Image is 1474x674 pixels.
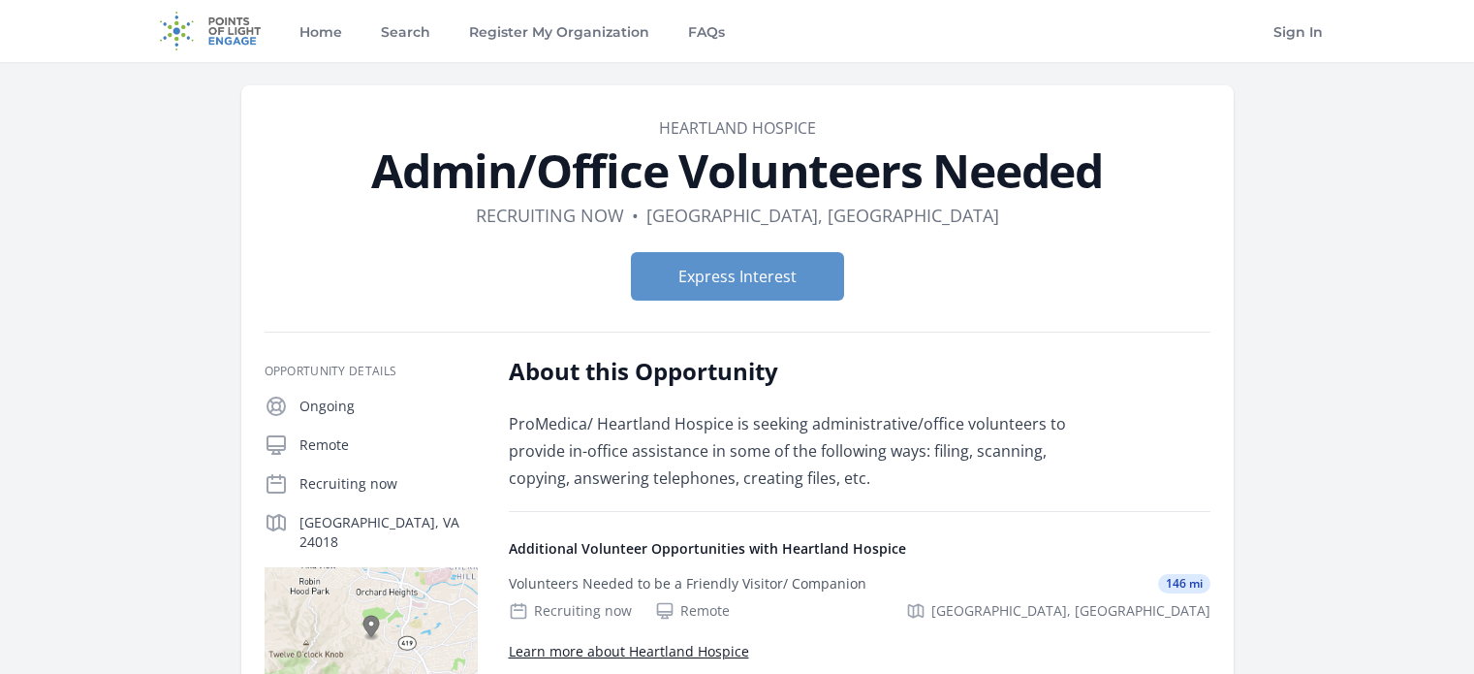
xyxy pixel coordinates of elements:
h1: Admin/Office Volunteers Needed [265,147,1210,194]
p: Recruiting now [299,474,478,494]
div: Volunteers Needed to be a Friendly Visitor/ Companion [509,574,866,594]
dd: Recruiting now [476,202,624,229]
h3: Opportunity Details [265,364,478,379]
div: • [632,202,639,229]
p: Remote [299,435,478,455]
button: Express Interest [631,252,844,301]
p: ProMedica/ Heartland Hospice is seeking administrative/office volunteers to provide in-office ass... [509,410,1076,492]
span: [GEOGRAPHIC_DATA], [GEOGRAPHIC_DATA] [931,601,1210,621]
h2: About this Opportunity [509,356,1076,387]
span: 146 mi [1158,574,1210,594]
h4: Additional Volunteer Opportunities with Heartland Hospice [509,539,1210,559]
div: Recruiting now [509,601,632,621]
div: Remote [655,601,730,621]
a: Learn more about Heartland Hospice [509,642,749,660]
p: Ongoing [299,397,478,416]
a: Volunteers Needed to be a Friendly Visitor/ Companion 146 mi Recruiting now Remote [GEOGRAPHIC_DA... [501,559,1218,636]
dd: [GEOGRAPHIC_DATA], [GEOGRAPHIC_DATA] [646,202,999,229]
p: [GEOGRAPHIC_DATA], VA 24018 [299,513,478,552]
a: Heartland Hospice [659,117,816,139]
